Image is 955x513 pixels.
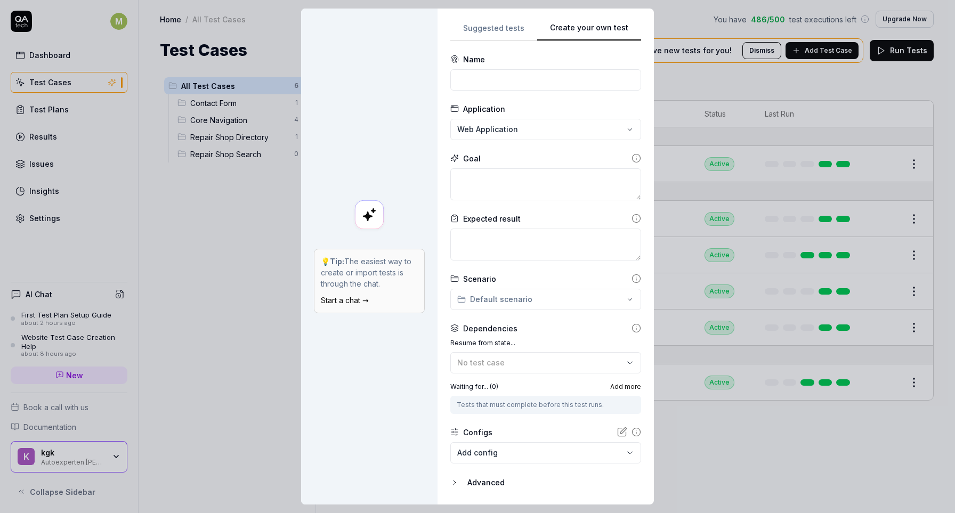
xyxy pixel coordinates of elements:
label: Waiting for... ( 0 ) [450,382,498,392]
button: Suggested tests [450,22,537,41]
div: Dependencies [463,323,517,334]
div: Advanced [467,476,641,489]
button: Web Application [450,119,641,140]
div: Name [463,54,485,65]
strong: Tip: [330,257,344,266]
button: No test case [450,352,641,373]
button: Default scenario [450,289,641,310]
div: Goal [463,153,481,164]
button: Create your own test [537,22,641,41]
div: Application [463,103,505,115]
label: Resume from state... [450,338,641,348]
div: Default scenario [457,294,532,305]
a: Start a chat → [321,296,369,305]
span: No test case [457,358,505,367]
span: Web Application [457,124,518,135]
div: Tests that must complete before this test runs. [457,400,635,410]
p: 💡 The easiest way to create or import tests is through the chat. [321,256,418,289]
div: Configs [463,427,492,438]
div: Scenario [463,273,496,284]
div: Expected result [463,213,521,224]
button: Advanced [450,476,641,489]
span: Add more [610,382,641,392]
